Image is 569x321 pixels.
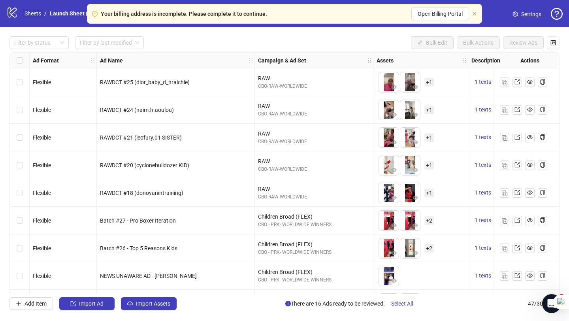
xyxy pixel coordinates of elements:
span: 1 texts [475,189,491,196]
div: Children Broad (FLEX) [258,240,370,249]
span: RAWDCT #18 (donovanintraining) [100,190,183,196]
a: Settings [506,8,548,21]
span: + 1 [424,133,434,142]
span: eye [527,79,533,85]
img: Asset 2 [400,128,420,147]
img: Asset 2 [400,155,420,175]
button: Duplicate [500,188,509,198]
img: Asset 2 [400,183,420,203]
button: close [472,11,477,17]
span: copy [540,79,545,85]
span: eye [391,223,397,228]
div: Select row 7 [10,234,30,262]
span: plus [16,301,21,306]
span: + 1 [424,189,434,197]
span: Flexible [33,273,51,279]
div: Children Broad (FLEX) [258,268,370,276]
span: eye [391,278,397,283]
img: Duplicate [502,191,507,196]
span: eye [413,140,418,145]
span: eye [391,167,397,173]
button: Bulk Actions [457,36,500,49]
a: Sheets [23,9,43,18]
div: Select row 2 [10,96,30,124]
iframe: Intercom live chat [542,294,561,313]
strong: Assets [377,56,394,65]
span: holder [254,58,259,63]
span: info-circle [285,301,291,306]
button: 1 texts [471,244,494,253]
div: Select row 5 [10,179,30,207]
span: holder [372,58,378,63]
div: RAW [258,129,370,138]
img: Asset 1 [379,238,399,258]
span: There are 16 Ads ready to be reviewed. [285,297,419,310]
img: Asset 2 [400,211,420,230]
button: Preview [411,249,420,258]
span: setting [512,11,518,17]
span: eye [527,162,533,168]
span: export [514,273,520,278]
img: Asset 1 [379,100,399,120]
span: RAWDCT #20 (cyclonebulldozer KID) [100,162,189,168]
button: Preview [389,249,399,258]
button: Duplicate [500,105,509,115]
span: export [514,190,520,195]
button: 1 texts [471,160,494,170]
span: 1 texts [475,217,491,223]
img: Duplicate [502,163,507,168]
img: Duplicate [502,218,507,224]
img: Asset 1 [379,266,399,286]
span: Settings [521,10,541,19]
div: Select row 9 [10,290,30,317]
span: Select All [391,300,413,307]
span: question-circle [551,8,563,20]
img: Duplicate [502,135,507,141]
span: holder [467,58,473,63]
span: eye [527,134,533,140]
strong: Ad Name [100,56,123,65]
div: Select all rows [10,53,30,68]
div: CBO-RAW-WORLDWIDE [258,166,370,173]
div: RAW [258,102,370,110]
span: NEWS UNAWARE AD - [PERSON_NAME] [100,273,197,279]
span: close [472,11,477,16]
img: Asset 2 [400,100,420,120]
strong: Campaign & Ad Set [258,56,306,65]
button: 1 texts [471,77,494,87]
button: Preview [389,166,399,175]
span: Flexible [33,134,51,141]
span: + 1 [424,161,434,170]
span: eye [527,107,533,112]
span: eye [527,190,533,195]
span: Flexible [33,79,51,85]
button: Duplicate [500,216,509,225]
span: Flexible [33,217,51,224]
span: copy [540,162,545,168]
span: control [550,40,556,45]
div: RAW [258,157,370,166]
button: Bulk Edit [411,36,454,49]
span: eye [413,250,418,256]
button: Add Item [9,297,53,310]
span: Flexible [33,245,51,251]
span: copy [540,107,545,112]
span: export [514,134,520,140]
button: 1 texts [471,216,494,225]
span: exclamation-circle [92,11,98,17]
span: 1 texts [475,134,491,140]
button: Preview [389,83,399,92]
button: 1 texts [471,271,494,281]
div: CBO-RAW-WORLDWIDE [258,138,370,145]
span: holder [248,58,254,63]
span: eye [413,112,418,117]
span: eye [413,223,418,228]
span: Open Billing Portal [418,11,463,17]
div: RAW [258,74,370,83]
div: RAW [258,185,370,193]
img: Duplicate [502,80,507,85]
div: CBO-RAW-WORLDWIDE [258,83,370,90]
span: export [514,217,520,223]
span: export [514,245,520,251]
div: Select row 4 [10,151,30,179]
